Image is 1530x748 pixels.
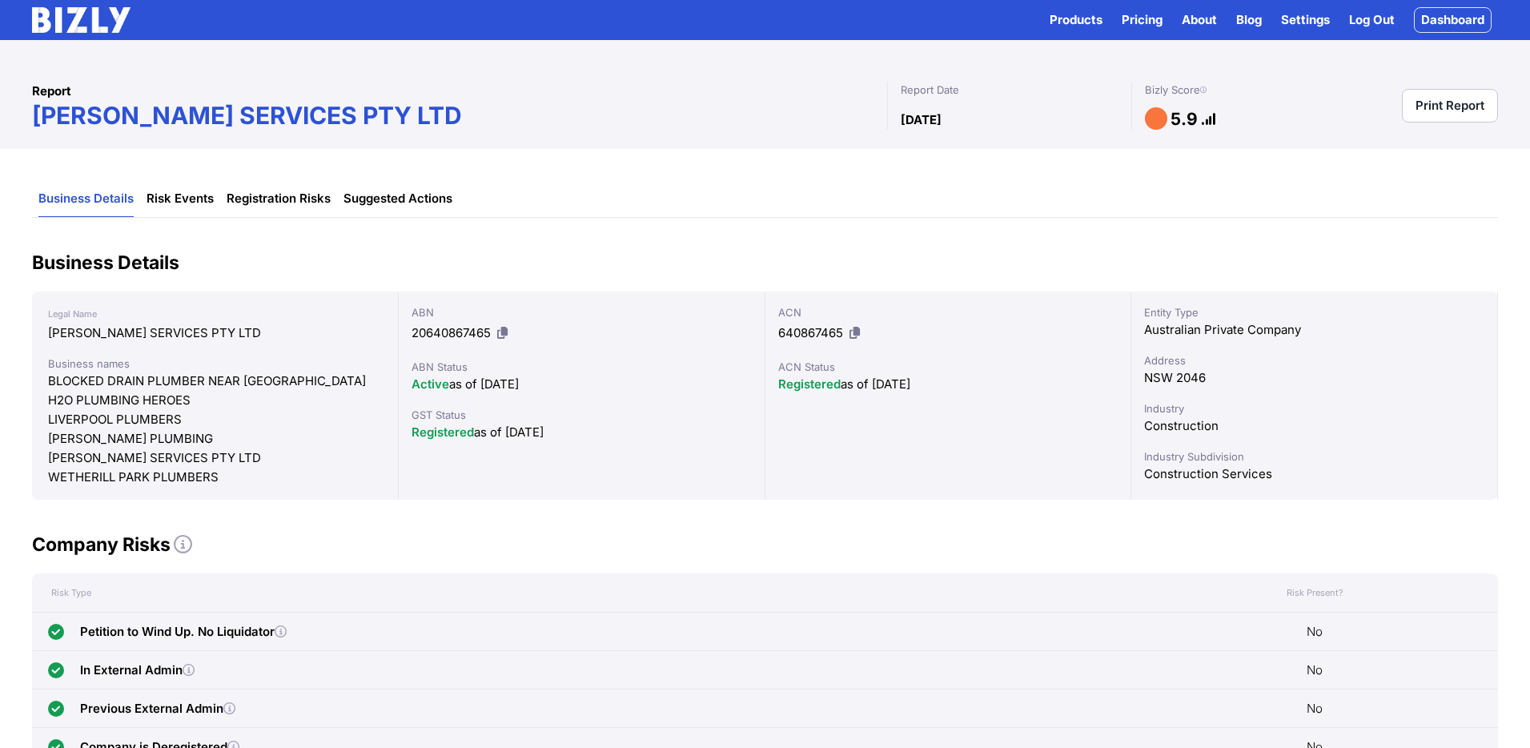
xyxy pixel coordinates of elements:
div: Report Date [901,82,1118,98]
span: Registered [778,376,841,392]
div: Report [32,82,887,101]
a: Dashboard [1414,7,1492,33]
div: ABN Status [412,359,752,375]
div: as of [DATE] [412,423,752,442]
div: Industry Subdivision [1144,448,1484,464]
h2: Company Risks [32,532,1498,557]
div: BLOCKED DRAIN PLUMBER NEAR [GEOGRAPHIC_DATA] [48,372,382,391]
button: Products [1050,10,1102,30]
div: GST Status [412,407,752,423]
span: No [1307,661,1323,680]
a: Risk Events [147,181,214,217]
div: NSW 2046 [1144,368,1484,388]
div: Previous External Admin [80,699,235,718]
a: Print Report [1402,89,1498,123]
div: Bizly Score [1145,82,1216,98]
span: Registered [412,424,474,440]
div: H2O PLUMBING HEROES [48,391,382,410]
span: 20640867465 [412,325,491,340]
div: ABN [412,304,752,320]
h1: 5.9 [1171,108,1198,130]
span: No [1307,699,1323,718]
div: Entity Type [1144,304,1484,320]
span: 640867465 [778,325,843,340]
a: Registration Risks [227,181,331,217]
a: Pricing [1122,10,1163,30]
a: Suggested Actions [343,181,452,217]
div: Industry [1144,400,1484,416]
div: ACN [778,304,1118,320]
div: as of [DATE] [778,375,1118,394]
a: Log Out [1349,10,1395,30]
h2: Business Details [32,250,1498,275]
div: Australian Private Company [1144,320,1484,340]
a: Settings [1281,10,1330,30]
div: In External Admin [80,661,195,680]
div: Construction [1144,416,1484,436]
div: Legal Name [48,304,382,324]
span: No [1307,622,1323,641]
div: Address [1144,352,1484,368]
div: [DATE] [901,111,1118,130]
div: ACN Status [778,359,1118,375]
div: [PERSON_NAME] SERVICES PTY LTD [48,324,382,343]
a: Business Details [38,181,134,217]
div: WETHERILL PARK PLUMBERS [48,468,382,487]
div: as of [DATE] [412,375,752,394]
span: Active [412,376,449,392]
a: About [1182,10,1217,30]
div: [PERSON_NAME] PLUMBING [48,429,382,448]
div: [PERSON_NAME] SERVICES PTY LTD [48,448,382,468]
div: Construction Services [1144,464,1484,484]
div: Risk Type [32,587,1254,598]
div: Petition to Wind Up. No Liquidator [80,622,287,641]
a: Blog [1236,10,1262,30]
div: Risk Present? [1254,587,1376,598]
div: LIVERPOOL PLUMBERS [48,410,382,429]
h1: [PERSON_NAME] SERVICES PTY LTD [32,101,887,130]
div: Business names [48,356,382,372]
